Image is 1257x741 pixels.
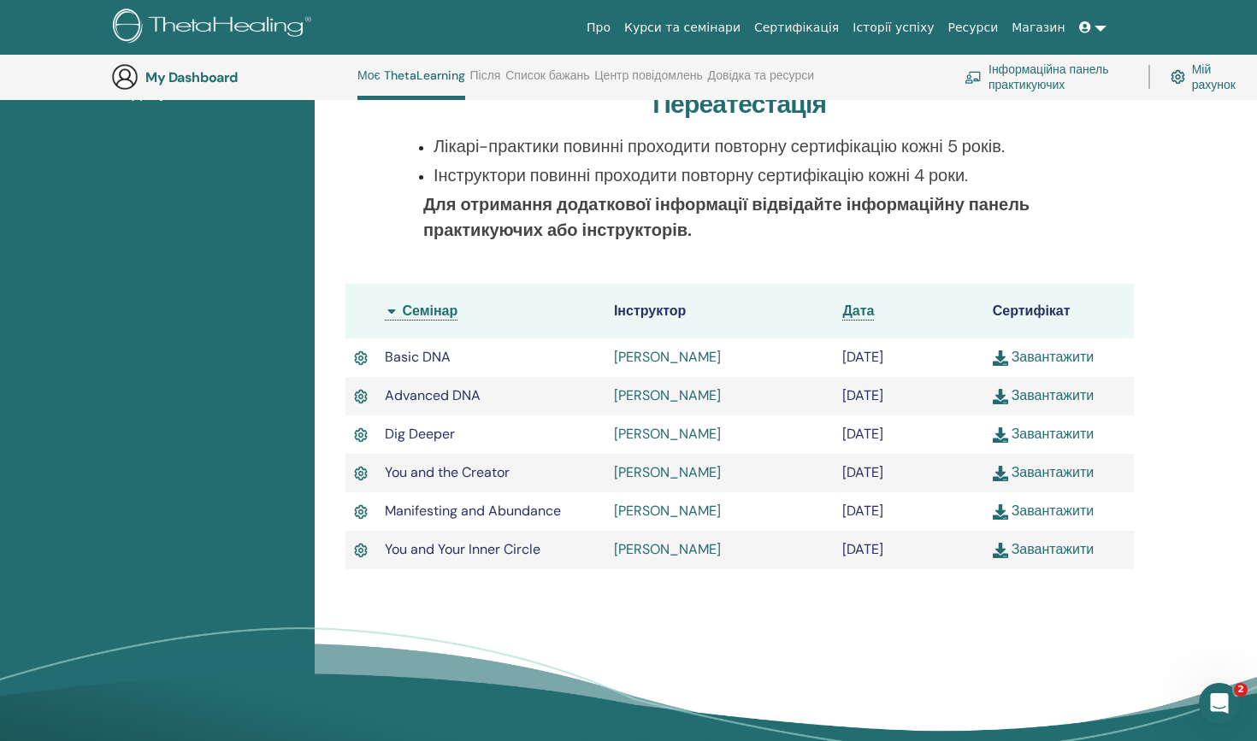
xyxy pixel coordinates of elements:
img: download.svg [993,389,1008,404]
span: You and the Creator [385,463,510,481]
a: Ресурси [941,12,1006,44]
img: Active Certificate [354,386,369,407]
a: Про [580,12,617,44]
a: Магазин [1005,12,1071,44]
th: Сертифікат [984,284,1134,338]
a: Завантажити [993,425,1095,443]
img: download.svg [993,466,1008,481]
img: Active Certificate [354,502,369,522]
span: Basic DNA [385,348,451,366]
span: Dig Deeper [385,425,455,443]
iframe: Intercom live chat [1199,683,1240,724]
a: Завантажити [993,502,1095,520]
td: [DATE] [834,377,983,415]
span: Дата [842,302,874,320]
p: Лікарі-практики повинні проходити повторну сертифікацію кожні 5 років. [434,133,1066,159]
h3: Переатестація [652,89,826,120]
h3: My Dashboard [145,69,316,85]
p: Інструктори повинні проходити повторну сертифікацію кожні 4 роки. [434,162,1066,188]
img: Active Certificate [354,463,369,484]
a: [PERSON_NAME] [614,502,721,520]
img: logo.png [113,9,317,47]
a: Після [470,68,501,96]
a: [PERSON_NAME] [614,386,721,404]
img: Active Certificate [354,425,369,445]
a: Курси та семінари [617,12,747,44]
td: [DATE] [834,492,983,531]
a: [PERSON_NAME] [614,425,721,443]
a: Інформаційна панель практикуючих [965,58,1128,96]
img: cog.svg [1171,67,1185,87]
a: [PERSON_NAME] [614,463,721,481]
a: Моє ThetaLearning [357,68,465,100]
img: chalkboard-teacher.svg [965,71,982,84]
td: [DATE] [834,338,983,377]
a: Список бажань [505,68,589,96]
a: Мій рахунок [1171,58,1238,96]
a: [PERSON_NAME] [614,540,721,558]
span: You and Your Inner Circle [385,540,540,558]
img: generic-user-icon.jpg [111,63,139,91]
td: [DATE] [834,454,983,492]
b: Для отримання додаткової інформації відвідайте інформаційну панель практикуючих або інструкторів. [423,193,1030,241]
th: Інструктор [605,284,835,338]
span: Advanced DNA [385,386,481,404]
a: Завантажити [993,348,1095,366]
a: Завантажити [993,386,1095,404]
span: 2 [1234,683,1248,697]
a: [PERSON_NAME] [614,348,721,366]
img: download.svg [993,350,1008,366]
td: [DATE] [834,531,983,569]
span: Manifesting and Abundance [385,502,561,520]
a: Довідка та ресурси [708,68,814,96]
a: Завантажити [993,463,1095,481]
td: [DATE] [834,415,983,454]
a: Центр повідомлень [594,68,703,96]
img: download.svg [993,543,1008,558]
a: Завантажити [993,540,1095,558]
a: Дата [842,302,874,321]
a: Сертифікація [747,12,846,44]
img: download.svg [993,504,1008,520]
a: Історії успіху [846,12,941,44]
img: download.svg [993,427,1008,443]
img: Active Certificate [354,348,369,368]
img: Active Certificate [354,540,369,561]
